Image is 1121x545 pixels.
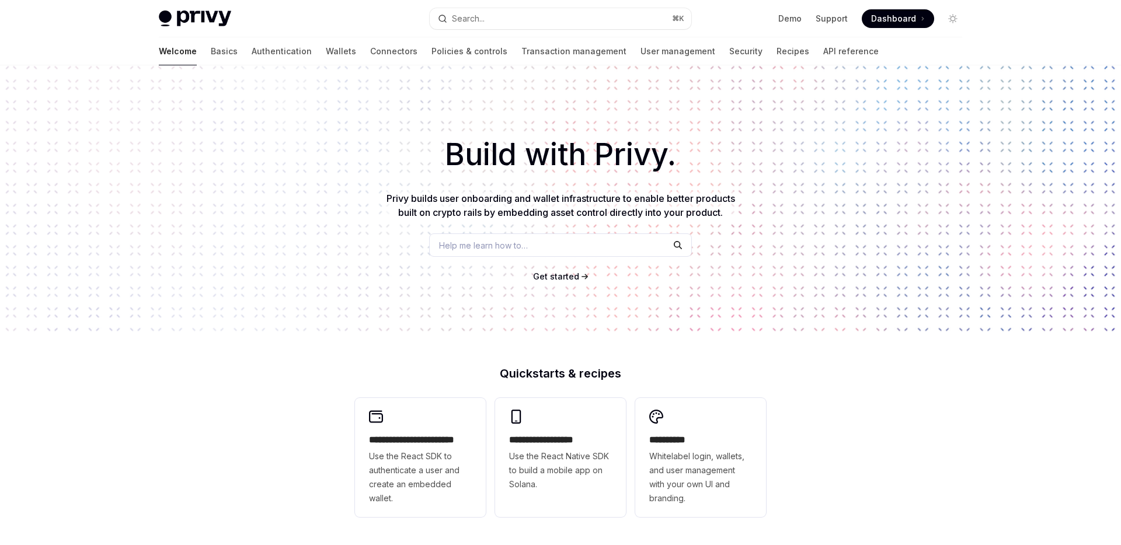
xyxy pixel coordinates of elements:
[521,37,626,65] a: Transaction management
[159,37,197,65] a: Welcome
[778,13,802,25] a: Demo
[495,398,626,517] a: **** **** **** ***Use the React Native SDK to build a mobile app on Solana.
[430,8,691,29] button: Search...⌘K
[211,37,238,65] a: Basics
[431,37,507,65] a: Policies & controls
[439,239,528,251] span: Help me learn how to…
[862,9,934,28] a: Dashboard
[370,37,417,65] a: Connectors
[369,449,472,505] span: Use the React SDK to authenticate a user and create an embedded wallet.
[729,37,763,65] a: Security
[452,12,485,26] div: Search...
[649,449,752,505] span: Whitelabel login, wallets, and user management with your own UI and branding.
[823,37,879,65] a: API reference
[509,449,612,491] span: Use the React Native SDK to build a mobile app on Solana.
[944,9,962,28] button: Toggle dark mode
[777,37,809,65] a: Recipes
[387,193,735,218] span: Privy builds user onboarding and wallet infrastructure to enable better products built on crypto ...
[635,398,766,517] a: **** *****Whitelabel login, wallets, and user management with your own UI and branding.
[533,271,579,281] span: Get started
[640,37,715,65] a: User management
[533,271,579,282] a: Get started
[871,13,916,25] span: Dashboard
[355,368,766,379] h2: Quickstarts & recipes
[816,13,848,25] a: Support
[19,132,1102,177] h1: Build with Privy.
[326,37,356,65] a: Wallets
[252,37,312,65] a: Authentication
[159,11,231,27] img: light logo
[672,14,684,23] span: ⌘ K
